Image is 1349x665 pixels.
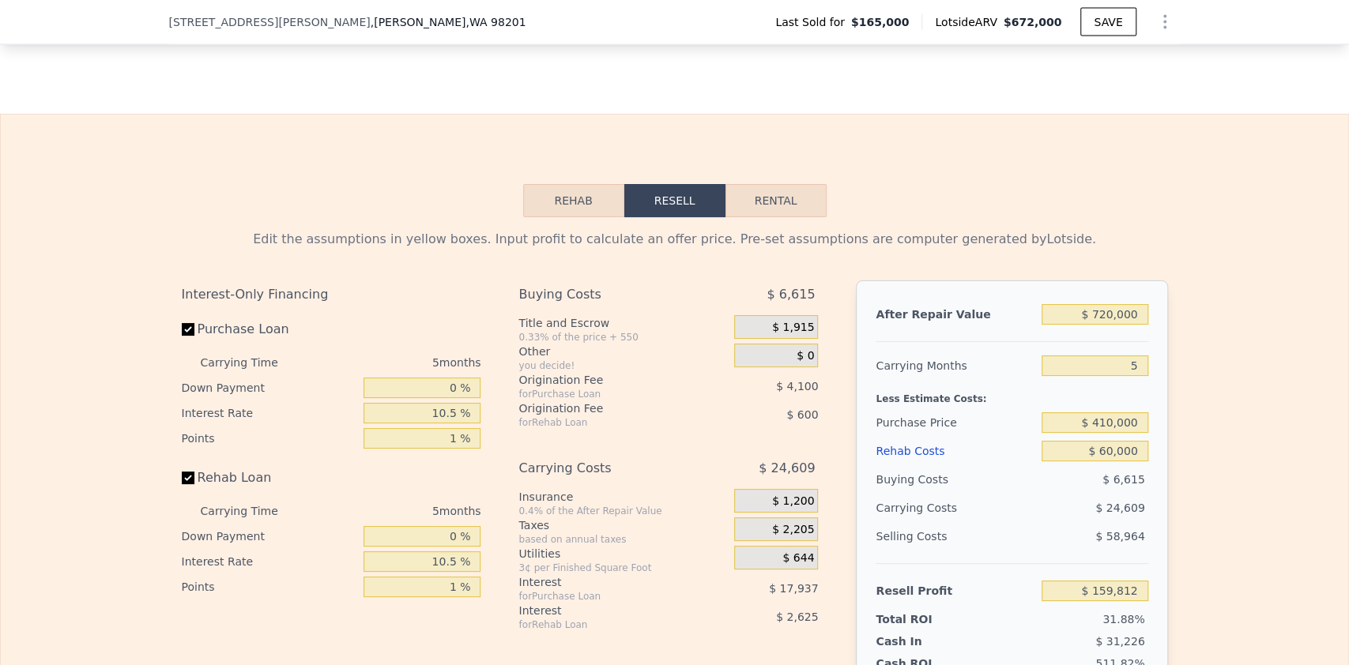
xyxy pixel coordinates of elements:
[518,400,695,416] div: Origination Fee
[182,230,1168,249] div: Edit the assumptions in yellow boxes. Input profit to calculate an offer price. Pre-set assumptio...
[876,380,1147,408] div: Less Estimate Costs:
[182,315,358,344] label: Purchase Loan
[201,498,303,524] div: Carrying Time
[310,498,481,524] div: 5 months
[169,14,371,30] span: [STREET_ADDRESS][PERSON_NAME]
[310,350,481,375] div: 5 months
[772,523,814,537] span: $ 2,205
[782,551,814,565] span: $ 644
[1095,502,1144,514] span: $ 24,609
[518,603,695,618] div: Interest
[776,611,818,623] span: $ 2,625
[201,350,303,375] div: Carrying Time
[182,524,358,549] div: Down Payment
[518,454,695,483] div: Carrying Costs
[518,359,728,372] div: you decide!
[518,388,695,400] div: for Purchase Loan
[1095,635,1144,648] span: $ 31,226
[769,582,818,595] span: $ 17,937
[465,16,526,28] span: , WA 98201
[624,184,725,217] button: Resell
[1095,530,1144,543] span: $ 58,964
[518,331,728,344] div: 0.33% of the price + 550
[518,546,728,562] div: Utilities
[786,408,818,421] span: $ 600
[876,611,974,627] div: Total ROI
[1102,473,1144,486] span: $ 6,615
[523,184,624,217] button: Rehab
[518,489,728,505] div: Insurance
[876,300,1035,329] div: After Repair Value
[518,372,695,388] div: Origination Fee
[518,505,728,517] div: 0.4% of the After Repair Value
[182,472,194,484] input: Rehab Loan
[876,465,1035,494] div: Buying Costs
[797,349,814,363] span: $ 0
[182,323,194,336] input: Purchase Loan
[876,633,974,649] div: Cash In
[182,549,358,574] div: Interest Rate
[1080,8,1136,36] button: SAVE
[876,522,1035,550] div: Selling Costs
[182,426,358,451] div: Points
[182,464,358,492] label: Rehab Loan
[182,400,358,426] div: Interest Rate
[876,494,974,522] div: Carrying Costs
[182,574,358,599] div: Points
[759,454,815,483] span: $ 24,609
[518,533,728,546] div: based on annual taxes
[1102,613,1144,626] span: 31.88%
[935,14,1003,30] span: Lotside ARV
[518,315,728,331] div: Title and Escrow
[775,14,851,30] span: Last Sold for
[772,321,814,335] span: $ 1,915
[518,280,695,309] div: Buying Costs
[182,375,358,400] div: Down Payment
[876,351,1035,380] div: Carrying Months
[776,380,818,393] span: $ 4,100
[851,14,910,30] span: $165,000
[518,574,695,590] div: Interest
[182,280,481,309] div: Interest-Only Financing
[767,280,815,309] span: $ 6,615
[772,494,814,509] span: $ 1,200
[518,590,695,603] div: for Purchase Loan
[1004,16,1062,28] span: $672,000
[518,562,728,574] div: 3¢ per Finished Square Foot
[876,437,1035,465] div: Rehab Costs
[1149,6,1181,38] button: Show Options
[725,184,827,217] button: Rental
[518,416,695,429] div: for Rehab Loan
[518,618,695,631] div: for Rehab Loan
[876,577,1035,605] div: Resell Profit
[518,344,728,359] div: Other
[371,14,526,30] span: , [PERSON_NAME]
[876,408,1035,437] div: Purchase Price
[518,517,728,533] div: Taxes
